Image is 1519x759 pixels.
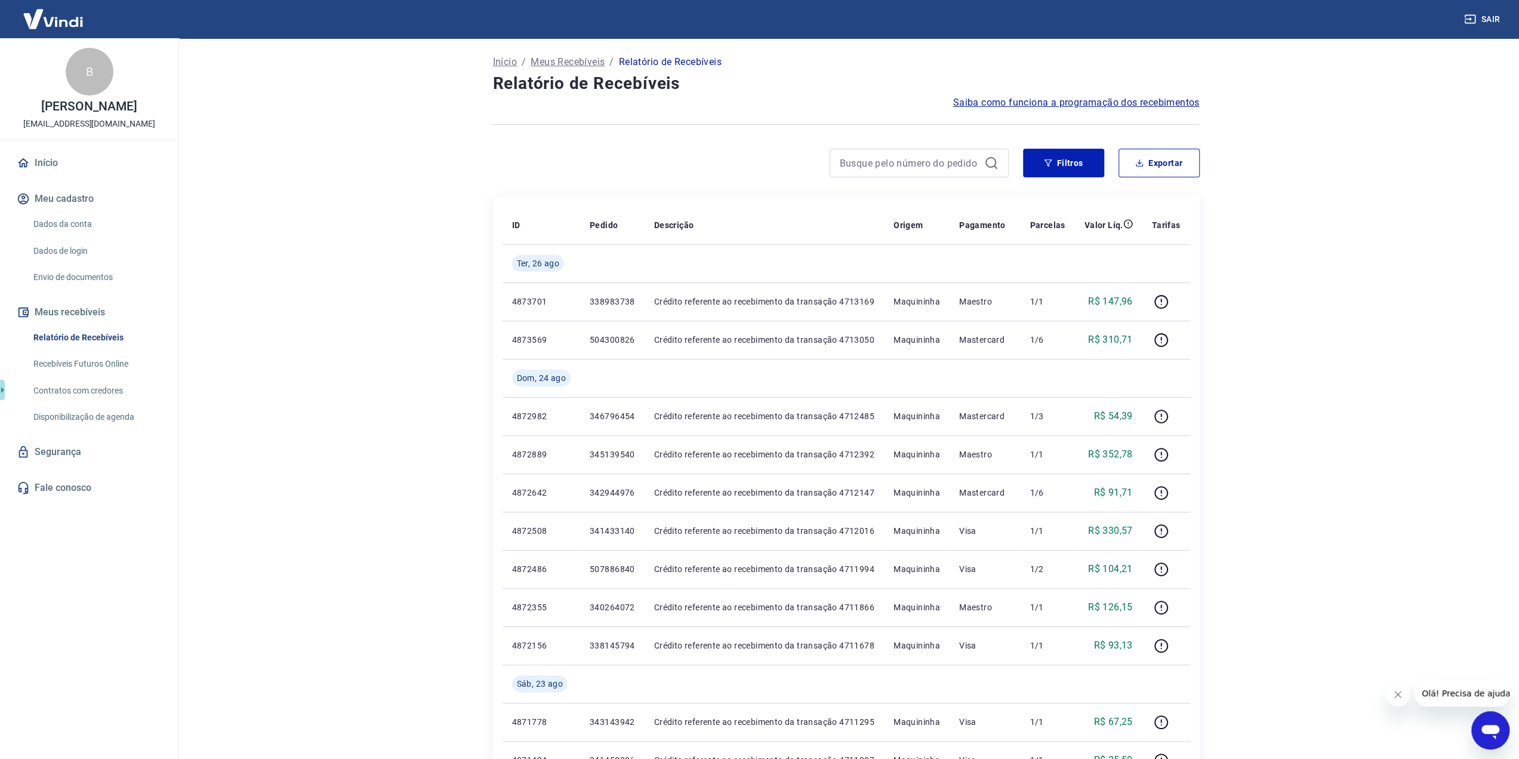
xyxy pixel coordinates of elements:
[1030,525,1065,537] p: 1/1
[893,448,940,460] p: Maquininha
[512,448,571,460] p: 4872889
[590,410,635,422] p: 346796454
[1030,563,1065,575] p: 1/2
[893,525,940,537] p: Maquininha
[1119,149,1200,177] button: Exportar
[512,601,571,613] p: 4872355
[893,563,940,575] p: Maquininha
[654,640,874,652] p: Crédito referente ao recebimento da transação 4711678
[512,487,571,499] p: 4872642
[512,525,571,537] p: 4872508
[654,601,874,613] p: Crédito referente ao recebimento da transação 4711866
[29,352,164,376] a: Recebíveis Futuros Online
[493,72,1200,96] h4: Relatório de Recebíveis
[517,257,559,269] span: Ter, 26 ago
[959,563,1010,575] p: Visa
[14,186,164,212] button: Meu cadastro
[654,219,694,231] p: Descrição
[29,265,164,290] a: Envio de documentos
[959,219,1006,231] p: Pagamento
[23,118,155,130] p: [EMAIL_ADDRESS][DOMAIN_NAME]
[14,439,164,465] a: Segurança
[1030,640,1065,652] p: 1/1
[1471,711,1509,749] iframe: Button to launch messaging window
[654,525,874,537] p: Crédito referente ao recebimento da transação 4712016
[959,296,1010,308] p: Maestro
[531,55,605,69] a: Meus Recebíveis
[959,716,1010,728] p: Visa
[1415,680,1509,706] iframe: Message from company
[29,379,164,403] a: Contratos com credores
[41,100,137,113] p: [PERSON_NAME]
[1093,638,1132,653] p: R$ 93,13
[654,410,874,422] p: Crédito referente ao recebimento da transação 4712485
[493,55,517,69] p: Início
[590,716,635,728] p: 343143942
[1088,333,1133,347] p: R$ 310,71
[959,525,1010,537] p: Visa
[512,716,571,728] p: 4871778
[522,55,526,69] p: /
[1030,716,1065,728] p: 1/1
[1030,219,1065,231] p: Parcelas
[1030,601,1065,613] p: 1/1
[654,296,874,308] p: Crédito referente ao recebimento da transação 4713169
[517,372,566,384] span: Dom, 24 ago
[654,487,874,499] p: Crédito referente ao recebimento da transação 4712147
[1030,296,1065,308] p: 1/1
[893,640,940,652] p: Maquininha
[654,563,874,575] p: Crédito referente ao recebimento da transação 4711994
[590,525,635,537] p: 341433140
[29,239,164,263] a: Dados de login
[1093,715,1132,729] p: R$ 67,25
[590,640,635,652] p: 338145794
[619,55,722,69] p: Relatório de Recebíveis
[893,601,940,613] p: Maquininha
[590,601,635,613] p: 340264072
[14,475,164,501] a: Fale conosco
[893,219,923,231] p: Origem
[512,410,571,422] p: 4872982
[959,487,1010,499] p: Mastercard
[893,410,940,422] p: Maquininha
[959,601,1010,613] p: Maestro
[1093,485,1132,500] p: R$ 91,71
[512,563,571,575] p: 4872486
[29,405,164,429] a: Disponibilização de agenda
[1030,410,1065,422] p: 1/3
[1030,487,1065,499] p: 1/6
[14,299,164,325] button: Meus recebíveis
[590,448,635,460] p: 345139540
[29,212,164,236] a: Dados da conta
[609,55,614,69] p: /
[1152,219,1181,231] p: Tarifas
[512,296,571,308] p: 4873701
[517,678,563,690] span: Sáb, 23 ago
[654,716,874,728] p: Crédito referente ao recebimento da transação 4711295
[1386,683,1410,706] iframe: Close message
[893,296,940,308] p: Maquininha
[7,8,100,18] span: Olá! Precisa de ajuda?
[512,334,571,346] p: 4873569
[953,96,1200,110] a: Saiba como funciona a programação dos recebimentos
[1030,334,1065,346] p: 1/6
[893,334,940,346] p: Maquininha
[14,150,164,176] a: Início
[590,219,618,231] p: Pedido
[1023,149,1104,177] button: Filtros
[959,334,1010,346] p: Mastercard
[1084,219,1123,231] p: Valor Líq.
[590,296,635,308] p: 338983738
[893,716,940,728] p: Maquininha
[590,334,635,346] p: 504300826
[1088,562,1133,576] p: R$ 104,21
[512,640,571,652] p: 4872156
[654,334,874,346] p: Crédito referente ao recebimento da transação 4713050
[959,410,1010,422] p: Mastercard
[590,487,635,499] p: 342944976
[66,48,113,96] div: B
[959,448,1010,460] p: Maestro
[29,325,164,350] a: Relatório de Recebíveis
